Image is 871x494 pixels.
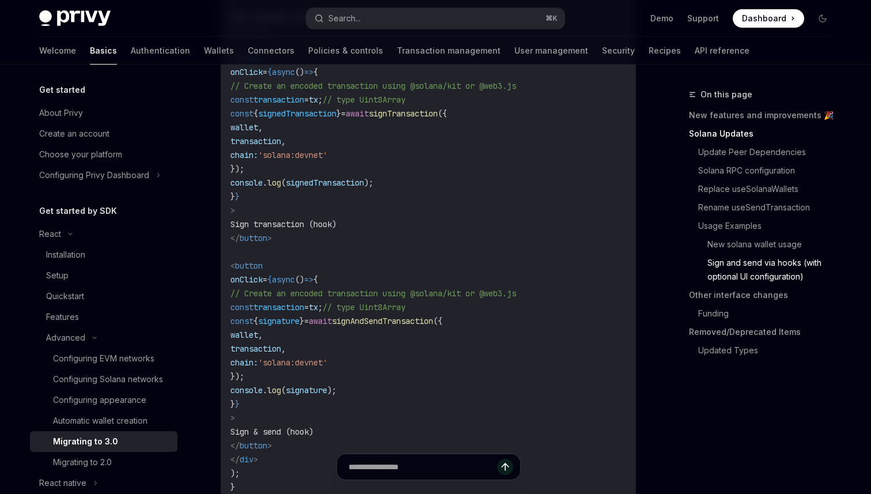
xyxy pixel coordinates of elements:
[689,323,841,341] a: Removed/Deprecated Items
[30,103,177,123] a: About Privy
[327,385,336,395] span: );
[39,37,76,65] a: Welcome
[323,95,406,105] span: // type Uint8Array
[258,108,336,119] span: signedTransaction
[53,393,146,407] div: Configuring appearance
[230,344,281,354] span: transaction
[313,274,318,285] span: {
[698,304,841,323] a: Funding
[258,330,263,340] span: ,
[689,106,841,125] a: New features and improvements 🎉
[323,302,406,312] span: // type Uint8Array
[30,369,177,390] a: Configuring Solana networks
[698,198,841,217] a: Rename useSendTransaction
[267,233,272,243] span: >
[30,144,177,165] a: Choose your platform
[689,125,841,143] a: Solana Updates
[230,67,263,77] span: onClick
[230,178,263,188] span: console
[263,274,267,285] span: =
[230,427,313,437] span: Sign & send (hook)
[286,385,327,395] span: signature
[304,302,309,312] span: =
[698,180,841,198] a: Replace useSolanaWallets
[230,288,516,299] span: // Create an encoded transaction using @solana/kit or @web3.js
[230,371,244,382] span: });
[313,67,318,77] span: {
[235,191,240,202] span: }
[514,37,588,65] a: User management
[707,235,841,254] a: New solana wallet usage
[733,9,804,28] a: Dashboard
[230,108,253,119] span: const
[263,385,267,395] span: .
[230,205,235,216] span: >
[397,37,501,65] a: Transaction management
[53,435,118,448] div: Migrating to 3.0
[742,13,786,24] span: Dashboard
[650,13,673,24] a: Demo
[53,414,147,428] div: Automatic wallet creation
[39,476,86,490] div: React native
[240,233,267,243] span: button
[336,108,341,119] span: }
[230,219,336,229] span: Sign transaction (hook)
[263,178,267,188] span: .
[230,302,253,312] span: const
[364,178,373,188] span: );
[258,150,327,160] span: 'solana:devnet'
[286,178,364,188] span: signedTransaction
[304,274,313,285] span: =>
[281,136,286,146] span: ,
[258,357,327,368] span: 'solana:devnet'
[30,265,177,286] a: Setup
[90,37,117,65] a: Basics
[295,274,304,285] span: ()
[687,13,719,24] a: Support
[230,413,235,423] span: >
[39,148,122,161] div: Choose your platform
[602,37,635,65] a: Security
[309,316,332,326] span: await
[230,136,281,146] span: transaction
[258,122,263,133] span: ,
[281,344,286,354] span: ,
[649,37,681,65] a: Recipes
[263,67,267,77] span: =
[230,164,244,174] span: });
[46,289,84,303] div: Quickstart
[332,316,433,326] span: signAndSendTransaction
[230,81,516,91] span: // Create an encoded transaction using @solana/kit or @web3.js
[698,217,841,235] a: Usage Examples
[707,254,841,286] a: Sign and send via hooks (with optional UI configuration)
[300,316,304,326] span: }
[30,244,177,265] a: Installation
[318,95,323,105] span: ;
[253,302,304,312] span: transaction
[698,161,841,180] a: Solana RPC configuration
[295,67,304,77] span: ()
[39,227,61,241] div: React
[230,357,258,368] span: chain:
[267,274,295,285] span: {async
[230,95,253,105] span: const
[304,95,309,105] span: =
[304,67,313,77] span: =>
[248,37,294,65] a: Connectors
[267,440,272,451] span: >
[230,399,235,409] span: }
[230,385,263,395] span: console
[304,316,309,326] span: =
[369,108,438,119] span: signTransaction
[53,372,163,386] div: Configuring Solana networks
[39,106,83,120] div: About Privy
[230,261,235,271] span: <
[813,9,832,28] button: Toggle dark mode
[438,108,447,119] span: ({
[267,178,281,188] span: log
[281,178,286,188] span: (
[30,452,177,473] a: Migrating to 2.0
[30,390,177,410] a: Configuring appearance
[30,410,177,431] a: Automatic wallet creation
[698,341,841,360] a: Updated Types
